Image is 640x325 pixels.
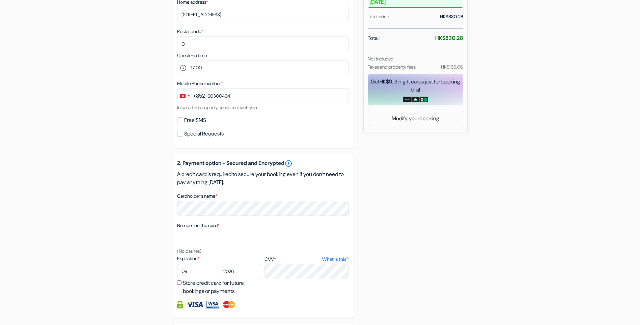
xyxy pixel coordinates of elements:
label: Expiration [177,255,261,262]
div: Total price: [368,13,390,20]
label: Check-in time [177,52,207,59]
label: Store credit card for future bookings or payments [183,279,263,295]
small: HK$166.06 [441,64,463,70]
small: In case the property needs to reach you [177,104,257,110]
small: Taxes and property fees: [368,64,416,70]
button: Change country, selected Hong Kong SAR China (+852) [177,89,205,103]
img: amazon-card-no-text.png [403,97,411,102]
div: +852 [193,92,205,100]
small: (No dashes) [177,248,201,254]
a: Modify your booking [368,112,463,125]
img: uber-uber-eats-card.png [420,97,428,102]
img: Credit card information fully secured and encrypted [177,301,183,308]
img: Visa [186,301,203,308]
div: Get in gift cards just for booking this! [368,78,463,94]
p: A credit card is required to secure your booking even if you don’t need to pay anything [DATE]. [177,170,349,186]
div: HK$830.28 [440,13,463,20]
small: Not included [368,56,393,62]
label: Mobile Phone number [177,80,223,87]
label: Free SMS [184,116,206,125]
span: Total: [368,34,380,42]
strong: HK$830.28 [435,34,463,42]
h5: 2. Payment option - Secured and Encrypted [177,159,349,168]
img: Master Card [222,301,236,308]
label: Postal code [177,28,203,35]
a: error_outline [284,159,293,168]
span: HK$9.13 [380,78,397,85]
img: Visa Electron [206,301,219,308]
label: Number on the card [177,222,220,229]
label: Cardholder’s name [177,193,217,200]
label: Special Requests [184,129,224,139]
label: CVV [265,256,349,263]
img: adidas-card.png [411,97,420,102]
a: What is this? [322,256,349,263]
